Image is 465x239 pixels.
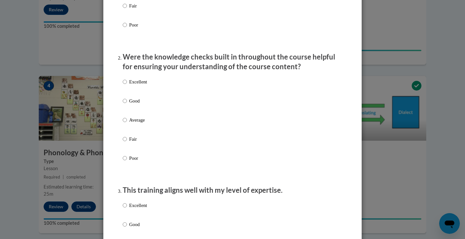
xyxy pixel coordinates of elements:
p: Fair [129,2,147,9]
input: Poor [123,155,127,162]
input: Fair [123,136,127,143]
p: This training aligns well with my level of expertise. [123,185,342,195]
input: Fair [123,2,127,9]
input: Good [123,97,127,104]
p: Good [129,97,147,104]
p: Average [129,116,147,124]
input: Good [123,221,127,228]
input: Excellent [123,202,127,209]
input: Average [123,116,127,124]
p: Poor [129,155,147,162]
p: Good [129,221,147,228]
input: Excellent [123,78,127,85]
p: Excellent [129,202,147,209]
p: Poor [129,21,147,28]
p: Excellent [129,78,147,85]
p: Fair [129,136,147,143]
input: Poor [123,21,127,28]
p: Were the knowledge checks built in throughout the course helpful for ensuring your understanding ... [123,52,342,72]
